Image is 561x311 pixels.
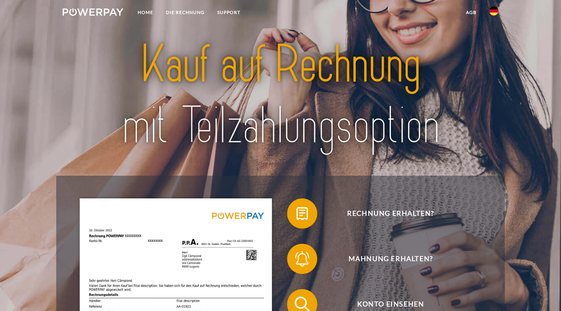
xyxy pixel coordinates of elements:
[460,6,483,19] a: agb
[287,244,483,274] button: Mahnung erhalten?
[293,249,312,268] img: qb_bell.svg
[298,198,483,229] span: Rechnung erhalten?
[84,31,477,159] img: title-powerpay_de.svg
[63,8,123,16] img: logo-powerpay-white.svg
[287,198,483,229] button: Rechnung erhalten?
[131,6,160,19] a: Home
[298,244,483,274] span: Mahnung erhalten?
[211,6,247,19] a: SUPPORT
[293,204,312,223] img: qb_bill.svg
[160,6,211,19] a: DIE RECHNUNG
[489,6,498,15] img: de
